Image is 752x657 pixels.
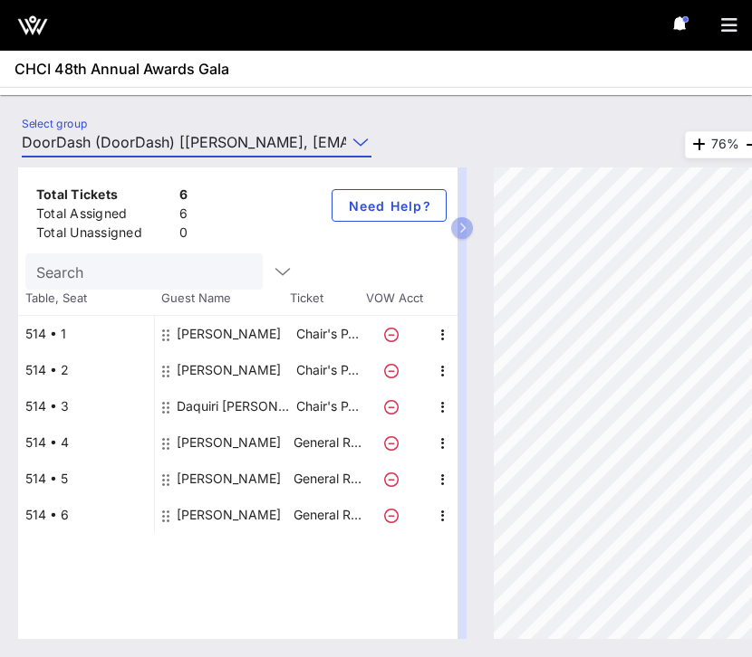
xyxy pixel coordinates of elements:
[154,290,290,308] span: Guest Name
[362,290,426,308] span: VOW Acct
[177,352,281,388] div: Katherine Rodriguez
[18,461,154,497] div: 514 • 5
[18,388,154,424] div: 514 • 3
[36,224,172,246] div: Total Unassigned
[179,186,188,208] div: 6
[177,461,281,497] div: Manuel Avina
[18,290,154,308] span: Table, Seat
[291,352,363,388] p: Chair's P…
[36,205,172,227] div: Total Assigned
[347,198,431,214] span: Need Help?
[177,388,291,424] div: Daquiri Ryan Mercado Esq.
[22,117,87,130] label: Select group
[14,58,229,80] span: CHCI 48th Annual Awards Gala
[18,316,154,352] div: 514 • 1
[290,290,362,308] span: Ticket
[177,316,281,352] div: Jose Mercado
[18,424,154,461] div: 514 • 4
[36,186,172,208] div: Total Tickets
[332,189,447,222] button: Need Help?
[179,224,188,246] div: 0
[177,424,281,461] div: Karent Amaya
[291,316,363,352] p: Chair's P…
[291,497,363,533] p: General R…
[291,461,363,497] p: General R…
[18,352,154,388] div: 514 • 2
[179,205,188,227] div: 6
[291,424,363,461] p: General R…
[18,497,154,533] div: 514 • 6
[177,497,281,533] div: Silvia Aldana
[291,388,363,424] p: Chair's P…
